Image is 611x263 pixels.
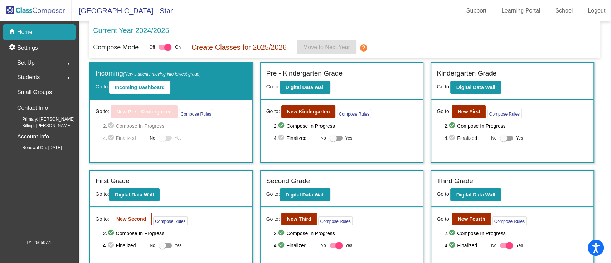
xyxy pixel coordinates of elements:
[116,109,172,115] b: New Pre - Kindergarten
[64,74,73,82] mat-icon: arrow_right
[320,242,326,249] span: No
[64,59,73,68] mat-icon: arrow_right
[461,5,492,16] a: Support
[456,192,495,198] b: Digital Data Wall
[17,132,49,142] p: Account Info
[175,44,181,50] span: On
[274,134,317,142] span: 4. Finalized
[17,58,35,68] span: Set Up
[175,134,182,142] span: Yes
[96,108,109,115] span: Go to:
[191,42,287,53] p: Create Classes for 2025/2026
[337,109,371,118] button: Compose Rules
[103,134,146,142] span: 4. Finalized
[457,109,480,115] b: New First
[450,81,501,94] button: Digital Data Wall
[448,122,457,130] mat-icon: check_circle
[452,213,491,225] button: New Fourth
[96,215,109,223] span: Go to:
[437,84,450,89] span: Go to:
[457,216,485,222] b: New Fourth
[17,103,48,113] p: Contact Info
[278,229,286,238] mat-icon: check_circle
[149,44,155,50] span: Off
[278,241,286,250] mat-icon: check_circle
[345,241,353,250] span: Yes
[359,44,368,52] mat-icon: help
[115,192,154,198] b: Digital Data Wall
[123,72,201,77] span: (New students moving into lowest grade)
[318,216,352,225] button: Compose Rules
[437,108,450,115] span: Go to:
[274,122,418,130] span: 2. Compose In Progress
[9,44,17,52] mat-icon: settings
[17,28,33,36] p: Home
[582,5,611,16] a: Logout
[278,134,286,142] mat-icon: check_circle
[487,109,521,118] button: Compose Rules
[297,40,356,54] button: Move to Next Year
[266,68,343,79] label: Pre - Kindergarten Grade
[111,213,152,225] button: New Second
[93,25,169,36] p: Current Year 2024/2025
[107,229,116,238] mat-icon: check_circle
[9,28,17,36] mat-icon: home
[175,241,182,250] span: Yes
[103,122,247,130] span: 2. Compose In Progress
[266,176,310,186] label: Second Grade
[274,241,317,250] span: 4. Finalized
[107,241,116,250] mat-icon: check_circle
[266,215,280,223] span: Go to:
[153,216,187,225] button: Compose Rules
[96,68,201,79] label: Incoming
[11,116,75,122] span: Primary: [PERSON_NAME]
[437,191,450,197] span: Go to:
[107,134,116,142] mat-icon: check_circle
[437,215,450,223] span: Go to:
[444,122,588,130] span: 2. Compose In Progress
[287,216,311,222] b: New Third
[280,81,330,94] button: Digital Data Wall
[496,5,546,16] a: Learning Portal
[109,188,160,201] button: Digital Data Wall
[320,135,326,141] span: No
[448,229,457,238] mat-icon: check_circle
[96,84,109,89] span: Go to:
[103,229,247,238] span: 2. Compose In Progress
[274,229,418,238] span: 2. Compose In Progress
[266,108,280,115] span: Go to:
[116,216,146,222] b: New Second
[491,242,496,249] span: No
[111,105,178,118] button: New Pre - Kindergarten
[450,188,501,201] button: Digital Data Wall
[96,191,109,197] span: Go to:
[281,213,317,225] button: New Third
[286,84,325,90] b: Digital Data Wall
[17,87,52,97] p: Small Groups
[115,84,165,90] b: Incoming Dashboard
[448,134,457,142] mat-icon: check_circle
[456,84,495,90] b: Digital Data Wall
[17,72,40,82] span: Students
[437,68,496,79] label: Kindergarten Grade
[11,122,71,129] span: Billing: [PERSON_NAME]
[516,134,523,142] span: Yes
[103,241,146,250] span: 4. Finalized
[448,241,457,250] mat-icon: check_circle
[278,122,286,130] mat-icon: check_circle
[266,191,280,197] span: Go to:
[266,84,280,89] span: Go to:
[281,105,336,118] button: New Kindergarten
[303,44,350,50] span: Move to Next Year
[444,229,588,238] span: 2. Compose In Progress
[492,216,526,225] button: Compose Rules
[96,176,130,186] label: First Grade
[491,135,496,141] span: No
[516,241,523,250] span: Yes
[444,241,488,250] span: 4. Finalized
[287,109,330,115] b: New Kindergarten
[109,81,170,94] button: Incoming Dashboard
[437,176,473,186] label: Third Grade
[452,105,486,118] button: New First
[444,134,488,142] span: 4. Finalized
